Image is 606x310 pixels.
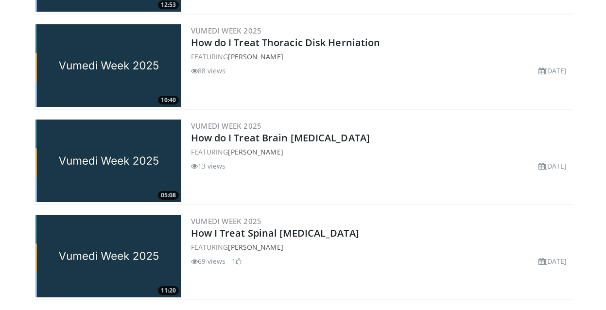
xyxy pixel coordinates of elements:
li: [DATE] [538,161,567,171]
span: 10:40 [158,96,179,104]
a: 10:40 [35,24,181,107]
span: 05:08 [158,191,179,200]
a: How I Treat Spinal [MEDICAL_DATA] [191,226,359,240]
a: 11:20 [35,215,181,297]
li: 1 [232,256,242,266]
div: FEATURING [191,147,571,157]
a: Vumedi Week 2025 [191,121,262,131]
div: FEATURING [191,52,571,62]
li: [DATE] [538,66,567,76]
img: cbdd74e6-9f71-4760-a6ed-8b9a10bfe04e.jpg.300x170_q85_crop-smart_upscale.jpg [35,24,181,107]
div: FEATURING [191,242,571,252]
a: 05:08 [35,120,181,202]
a: Vumedi Week 2025 [191,216,262,226]
a: How do I Treat Brain [MEDICAL_DATA] [191,131,370,144]
img: d9e98362-4f7b-4728-acd0-73608a355458.jpg.300x170_q85_crop-smart_upscale.jpg [35,120,181,202]
li: 69 views [191,256,226,266]
a: Vumedi Week 2025 [191,26,262,35]
a: [PERSON_NAME] [228,147,283,156]
a: How do I Treat Thoracic Disk Herniation [191,36,381,49]
span: 11:20 [158,286,179,295]
li: 13 views [191,161,226,171]
img: b970b273-7bc4-412f-95b4-96f68a4e90cf.jpg.300x170_q85_crop-smart_upscale.jpg [35,215,181,297]
li: [DATE] [538,256,567,266]
li: 88 views [191,66,226,76]
a: [PERSON_NAME] [228,242,283,252]
a: [PERSON_NAME] [228,52,283,61]
span: 12:53 [158,0,179,9]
